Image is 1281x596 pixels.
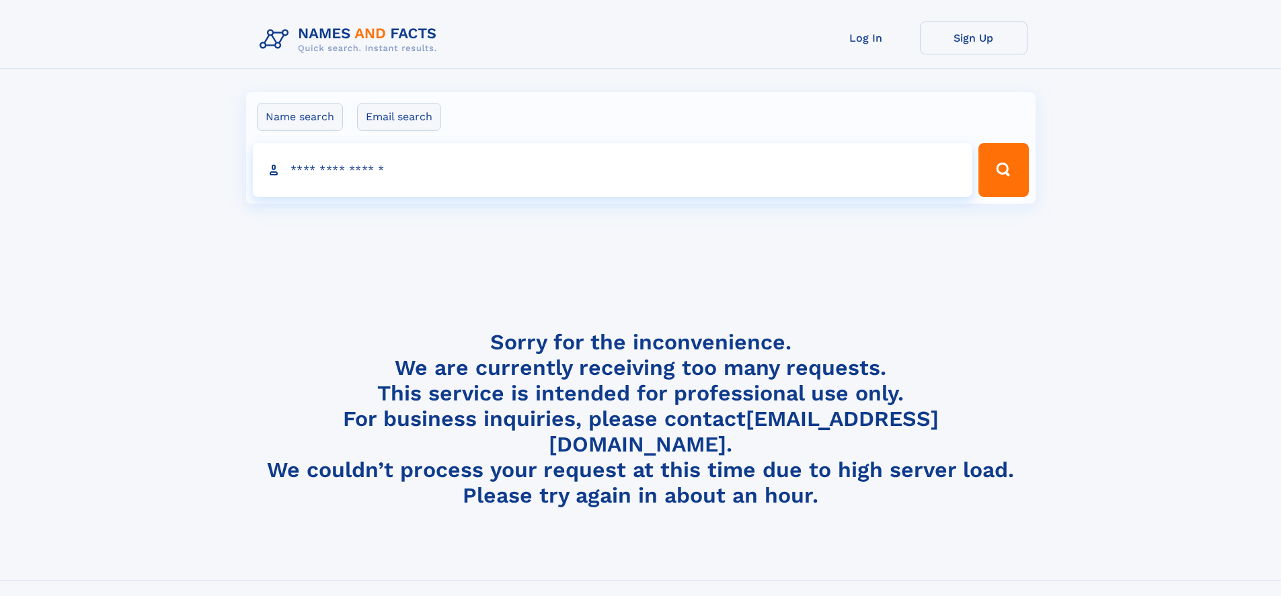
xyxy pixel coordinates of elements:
[357,103,441,131] label: Email search
[920,22,1027,54] a: Sign Up
[254,329,1027,509] h4: Sorry for the inconvenience. We are currently receiving too many requests. This service is intend...
[978,143,1028,197] button: Search Button
[253,143,973,197] input: search input
[549,406,939,457] a: [EMAIL_ADDRESS][DOMAIN_NAME]
[254,22,448,58] img: Logo Names and Facts
[257,103,343,131] label: Name search
[812,22,920,54] a: Log In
